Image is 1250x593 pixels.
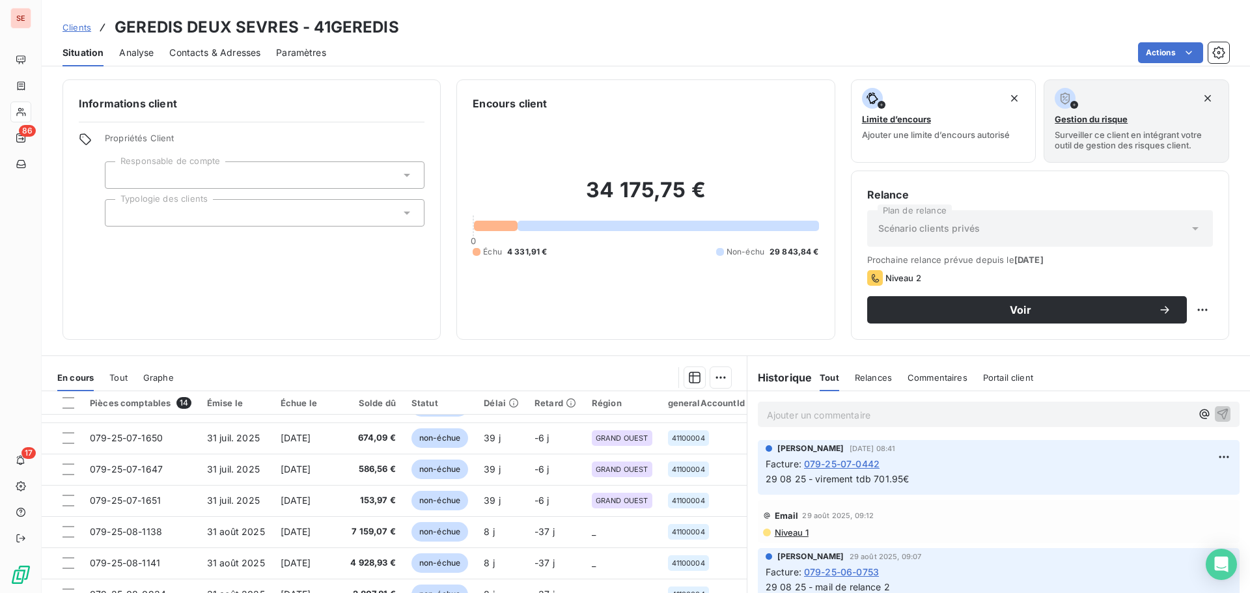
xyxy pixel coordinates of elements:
[176,397,191,409] span: 14
[207,526,265,537] span: 31 août 2025
[535,495,549,506] span: -6 j
[276,46,326,59] span: Paramètres
[90,495,161,506] span: 079-25-07-1651
[592,398,652,408] div: Région
[62,22,91,33] span: Clients
[350,398,396,408] div: Solde dû
[535,526,555,537] span: -37 j
[672,559,705,567] span: 41100004
[21,447,36,459] span: 17
[207,398,265,408] div: Émise le
[281,526,311,537] span: [DATE]
[1055,114,1128,124] span: Gestion du risque
[747,370,812,385] h6: Historique
[484,557,494,568] span: 8 j
[851,79,1036,163] button: Limite d’encoursAjouter une limite d’encours autorisé
[775,510,799,521] span: Email
[90,557,160,568] span: 079-25-08-1141
[411,460,468,479] span: non-échue
[484,526,494,537] span: 8 j
[411,522,468,542] span: non-échue
[116,169,126,181] input: Ajouter une valeur
[411,428,468,448] span: non-échue
[143,372,174,383] span: Graphe
[596,465,648,473] span: GRAND OUEST
[770,246,819,258] span: 29 843,84 €
[672,465,705,473] span: 41100004
[777,551,844,562] span: [PERSON_NAME]
[672,497,705,504] span: 41100004
[90,526,162,537] span: 079-25-08-1138
[592,526,596,537] span: _
[535,398,576,408] div: Retard
[850,445,896,452] span: [DATE] 08:41
[411,491,468,510] span: non-échue
[281,432,311,443] span: [DATE]
[878,222,980,235] span: Scénario clients privés
[350,525,396,538] span: 7 159,07 €
[802,512,874,519] span: 29 août 2025, 09:12
[411,398,468,408] div: Statut
[62,21,91,34] a: Clients
[350,557,396,570] span: 4 928,93 €
[535,557,555,568] span: -37 j
[535,463,549,475] span: -6 j
[507,246,548,258] span: 4 331,91 €
[484,495,501,506] span: 39 j
[668,398,745,408] div: generalAccountId
[592,557,596,568] span: _
[484,463,501,475] span: 39 j
[473,96,547,111] h6: Encours client
[10,8,31,29] div: SE
[1206,549,1237,580] div: Open Intercom Messenger
[483,246,502,258] span: Échu
[855,372,892,383] span: Relances
[90,463,163,475] span: 079-25-07-1647
[207,495,260,506] span: 31 juil. 2025
[883,305,1158,315] span: Voir
[908,372,967,383] span: Commentaires
[471,236,476,246] span: 0
[10,564,31,585] img: Logo LeanPay
[484,398,519,408] div: Délai
[777,443,844,454] span: [PERSON_NAME]
[1055,130,1218,150] span: Surveiller ce client en intégrant votre outil de gestion des risques client.
[350,494,396,507] span: 153,97 €
[19,125,36,137] span: 86
[766,473,910,484] span: 29 08 25 - virement tdb 701.95€
[804,565,879,579] span: 079-25-06-0753
[885,273,921,283] span: Niveau 2
[867,187,1213,202] h6: Relance
[116,207,126,219] input: Ajouter une valeur
[281,557,311,568] span: [DATE]
[727,246,764,258] span: Non-échu
[983,372,1033,383] span: Portail client
[850,553,922,560] span: 29 août 2025, 09:07
[596,497,648,504] span: GRAND OUEST
[1138,42,1203,63] button: Actions
[90,397,191,409] div: Pièces comptables
[350,432,396,445] span: 674,09 €
[766,565,801,579] span: Facture :
[281,495,311,506] span: [DATE]
[207,557,265,568] span: 31 août 2025
[862,114,931,124] span: Limite d’encours
[867,296,1187,324] button: Voir
[207,432,260,443] span: 31 juil. 2025
[90,432,163,443] span: 079-25-07-1650
[862,130,1010,140] span: Ajouter une limite d’encours autorisé
[820,372,839,383] span: Tout
[672,528,705,536] span: 41100004
[473,177,818,216] h2: 34 175,75 €
[115,16,399,39] h3: GEREDIS DEUX SEVRES - 41GEREDIS
[596,434,648,442] span: GRAND OUEST
[105,133,424,151] span: Propriétés Client
[535,432,549,443] span: -6 j
[867,255,1213,265] span: Prochaine relance prévue depuis le
[766,457,801,471] span: Facture :
[804,457,880,471] span: 079-25-07-0442
[350,463,396,476] span: 586,56 €
[207,463,260,475] span: 31 juil. 2025
[672,434,705,442] span: 41100004
[79,96,424,111] h6: Informations client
